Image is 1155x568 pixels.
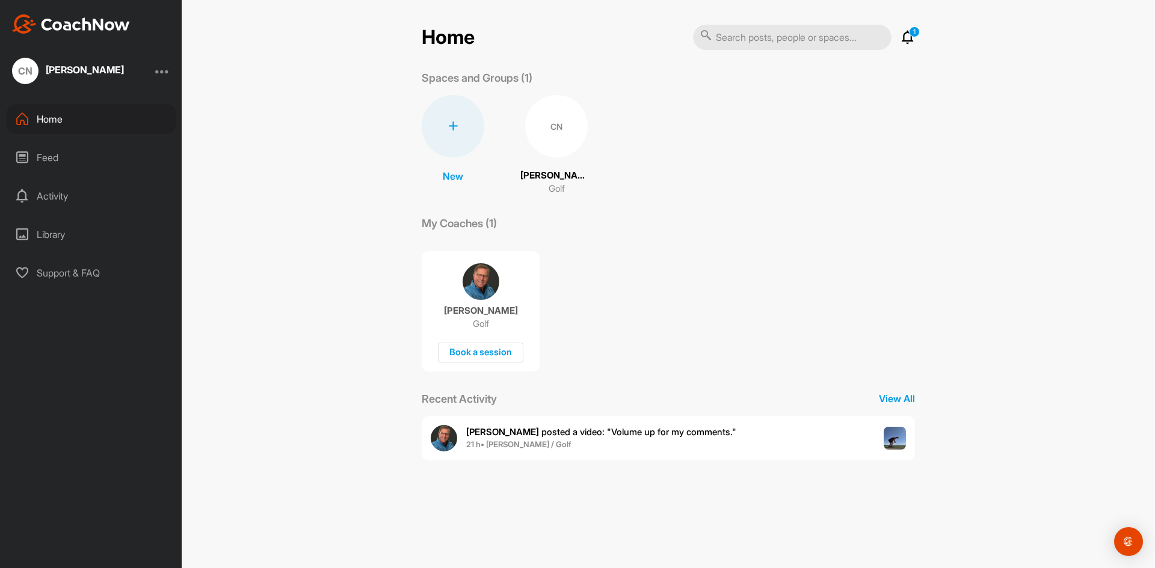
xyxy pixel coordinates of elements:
[7,258,176,288] div: Support & FAQ
[7,181,176,211] div: Activity
[422,26,475,49] h2: Home
[431,425,457,451] img: user avatar
[7,104,176,134] div: Home
[443,169,463,183] p: New
[438,343,523,362] div: Book a session
[46,65,124,75] div: [PERSON_NAME]
[473,318,489,330] p: Golf
[466,426,539,438] b: [PERSON_NAME]
[422,391,497,407] p: Recent Activity
[422,215,497,231] p: My Coaches (1)
[12,58,38,84] div: CN
[463,263,499,300] img: coach avatar
[520,95,593,196] a: CN[PERSON_NAME]Golf
[520,169,593,183] p: [PERSON_NAME]
[12,14,130,34] img: CoachNow
[879,391,915,406] p: View All
[422,70,532,86] p: Spaces and Groups (1)
[909,26,920,37] p: 1
[693,25,892,50] input: Search posts, people or spaces...
[1114,527,1143,556] div: Open Intercom Messenger
[884,427,907,450] img: post image
[525,95,588,157] div: CN
[466,439,571,449] b: 21 h • [PERSON_NAME] / Golf
[7,142,176,173] div: Feed
[549,182,565,196] p: Golf
[7,219,176,249] div: Library
[466,426,736,438] span: posted a video : " Volume up for my comments. "
[444,305,518,317] p: [PERSON_NAME]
